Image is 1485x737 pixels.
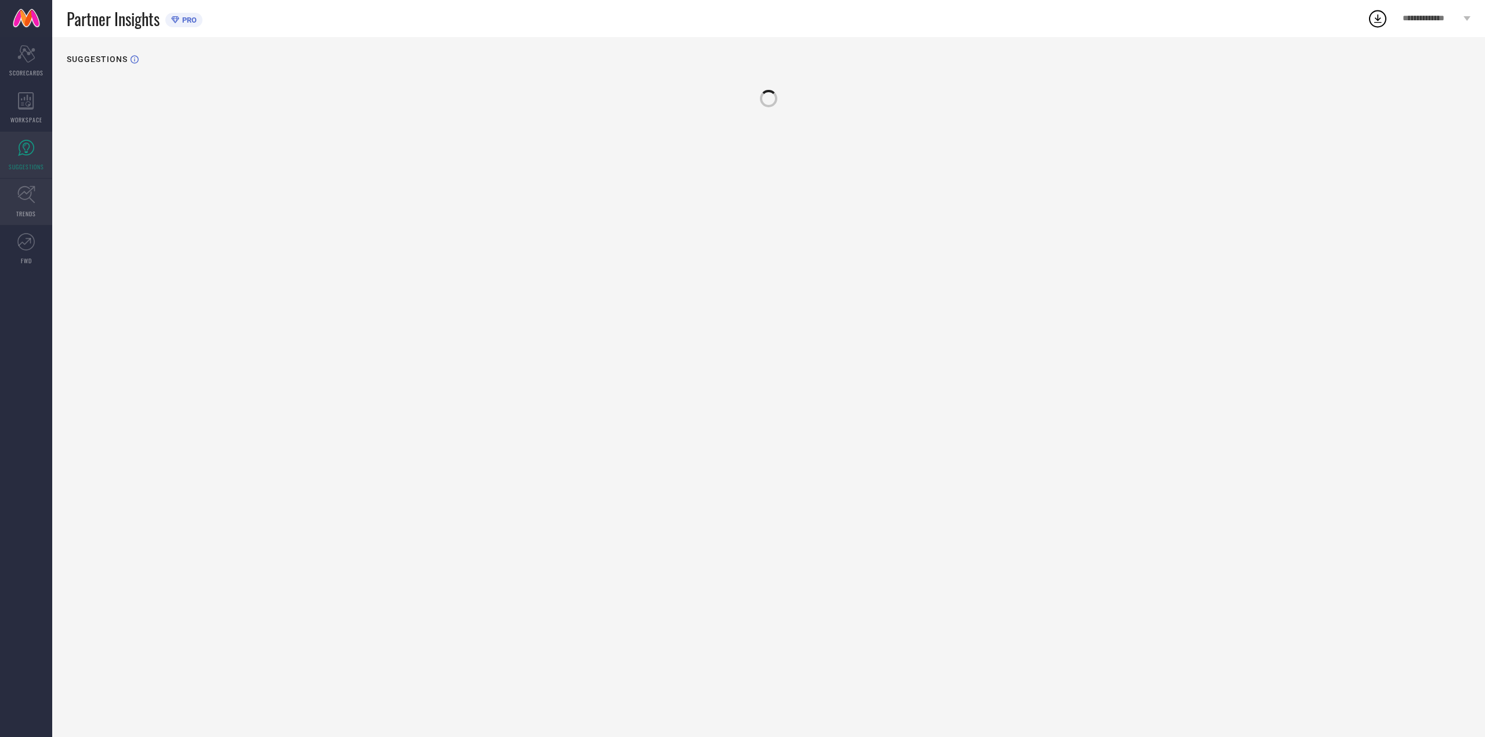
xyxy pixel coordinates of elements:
div: Open download list [1367,8,1388,29]
span: SUGGESTIONS [9,162,44,171]
span: TRENDS [16,209,36,218]
span: SCORECARDS [9,68,44,77]
span: WORKSPACE [10,115,42,124]
span: PRO [179,16,197,24]
span: FWD [21,256,32,265]
span: Partner Insights [67,7,160,31]
h1: SUGGESTIONS [67,55,128,64]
